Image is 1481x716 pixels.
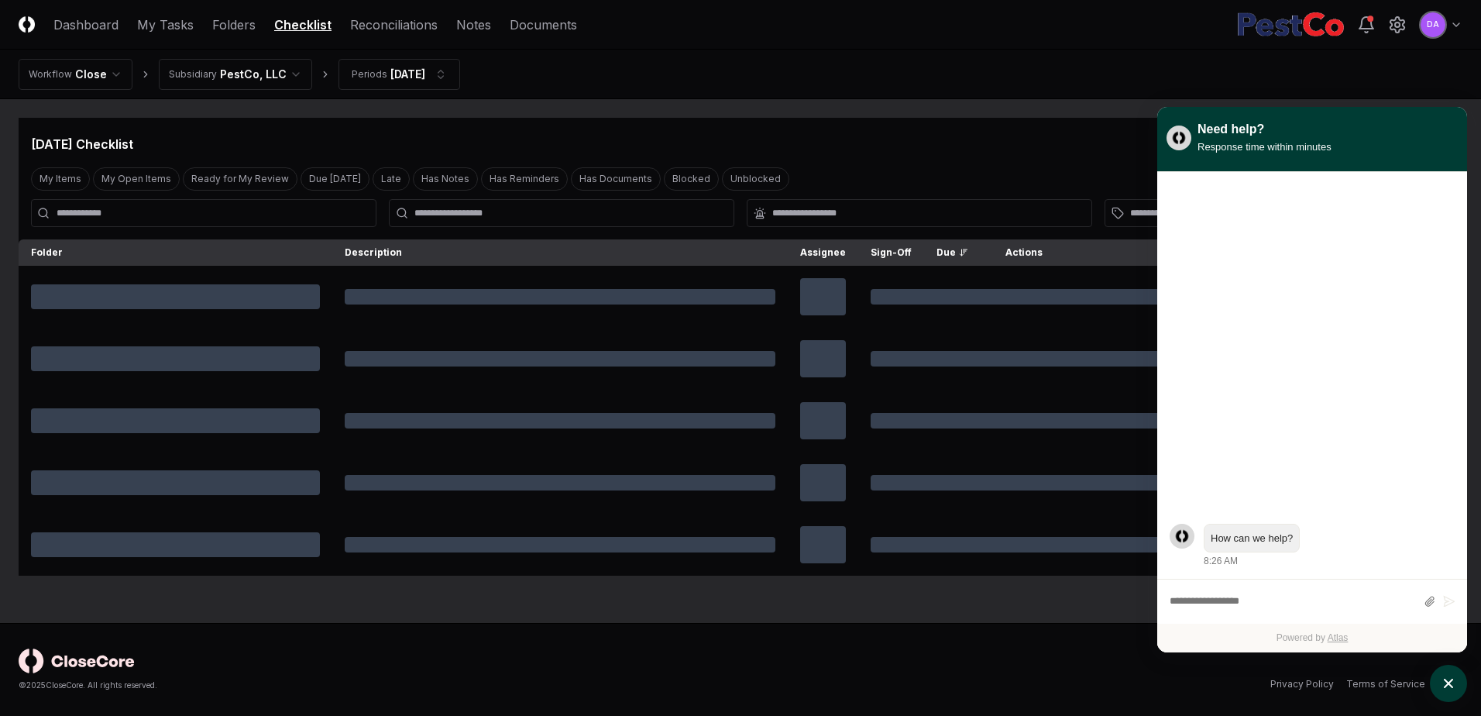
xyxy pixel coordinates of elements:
[1346,677,1425,691] a: Terms of Service
[19,59,460,90] nav: breadcrumb
[1270,677,1334,691] a: Privacy Policy
[1204,554,1238,568] div: 8:26 AM
[1427,19,1439,30] span: DA
[664,167,719,191] button: Blocked
[350,15,438,34] a: Reconciliations
[936,246,968,260] div: Due
[1198,139,1332,155] div: Response time within minutes
[993,246,1450,260] div: Actions
[1167,126,1191,150] img: yblje5SQxOoZuw2TcITt_icon.png
[510,15,577,34] a: Documents
[301,167,369,191] button: Due Today
[19,16,35,33] img: Logo
[1204,524,1455,569] div: Monday, September 8, 8:26 AM
[1157,107,1467,652] div: atlas-window
[390,66,425,82] div: [DATE]
[413,167,478,191] button: Has Notes
[1419,11,1447,39] button: DA
[858,239,924,266] th: Sign-Off
[29,67,72,81] div: Workflow
[212,15,256,34] a: Folders
[1237,12,1345,37] img: PestCo logo
[1157,172,1467,652] div: atlas-ticket
[93,167,180,191] button: My Open Items
[1170,524,1194,549] div: atlas-message-author-avatar
[19,649,135,673] img: logo
[332,239,788,266] th: Description
[1157,624,1467,652] div: Powered by
[1170,587,1455,616] div: atlas-composer
[274,15,332,34] a: Checklist
[183,167,297,191] button: Ready for My Review
[456,15,491,34] a: Notes
[31,167,90,191] button: My Items
[722,167,789,191] button: Unblocked
[373,167,410,191] button: Late
[352,67,387,81] div: Periods
[169,67,217,81] div: Subsidiary
[31,135,133,153] div: [DATE] Checklist
[1211,531,1293,546] div: atlas-message-text
[1430,665,1467,702] button: atlas-launcher
[481,167,568,191] button: Has Reminders
[338,59,460,90] button: Periods[DATE]
[1198,120,1332,139] div: Need help?
[137,15,194,34] a: My Tasks
[1328,632,1349,643] a: Atlas
[1424,595,1435,608] button: Attach files by clicking or dropping files here
[19,239,332,266] th: Folder
[1204,524,1300,553] div: atlas-message-bubble
[788,239,858,266] th: Assignee
[53,15,119,34] a: Dashboard
[1170,524,1455,569] div: atlas-message
[571,167,661,191] button: Has Documents
[19,680,740,691] div: © 2025 CloseCore. All rights reserved.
